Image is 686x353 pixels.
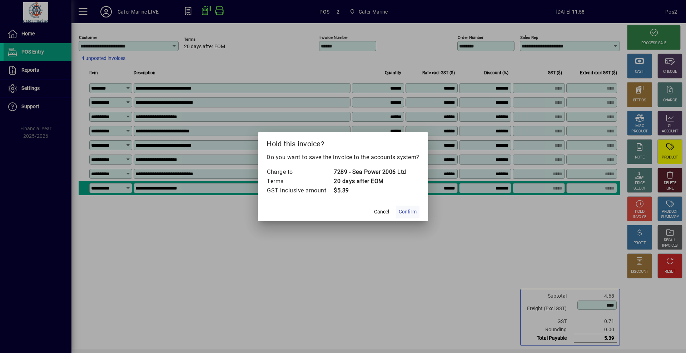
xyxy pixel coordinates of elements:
button: Cancel [370,206,393,218]
button: Confirm [396,206,419,218]
span: Confirm [399,208,417,216]
td: Charge to [267,167,333,177]
h2: Hold this invoice? [258,132,428,153]
td: 7289 - Sea Power 2006 Ltd [333,167,406,177]
td: GST inclusive amount [267,186,333,195]
td: $5.39 [333,186,406,195]
td: Terms [267,177,333,186]
td: 20 days after EOM [333,177,406,186]
p: Do you want to save the invoice to the accounts system? [267,153,419,162]
span: Cancel [374,208,389,216]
